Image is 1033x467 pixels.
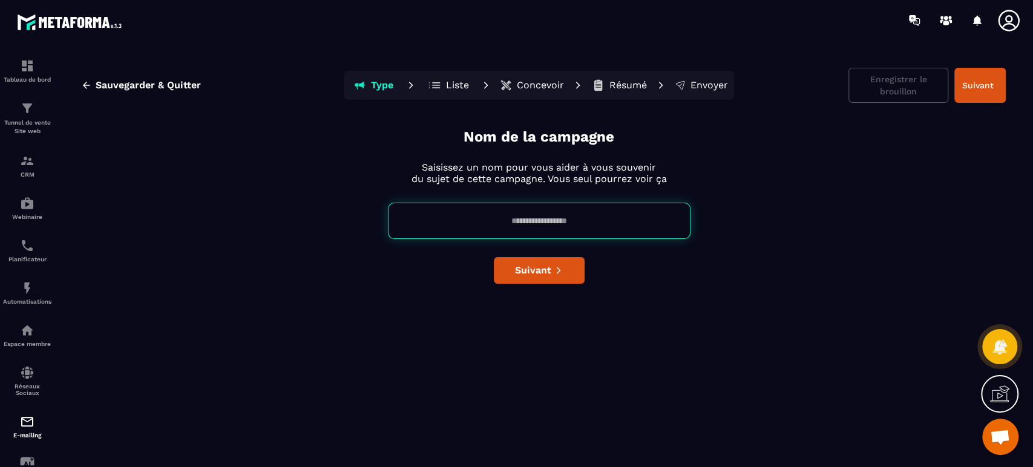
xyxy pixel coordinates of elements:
p: Planificateur [3,256,51,263]
p: Réseaux Sociaux [3,383,51,396]
span: Sauvegarder & Quitter [96,79,201,91]
p: Résumé [609,79,647,91]
p: CRM [3,171,51,178]
button: Sauvegarder & Quitter [72,74,210,96]
button: Concevoir [496,73,568,97]
a: formationformationTableau de bord [3,50,51,92]
span: Suivant [515,264,551,276]
a: schedulerschedulerPlanificateur [3,229,51,272]
img: formation [20,154,34,168]
p: E-mailing [3,432,51,439]
button: Liste [421,73,476,97]
a: formationformationCRM [3,145,51,187]
p: Saisissez un nom pour vous aider à vous souvenir du sujet de cette campagne. Vous seul pourrez vo... [412,162,667,185]
button: Résumé [588,73,651,97]
img: automations [20,196,34,211]
p: Tunnel de vente Site web [3,119,51,136]
p: Webinaire [3,214,51,220]
a: emailemailE-mailing [3,405,51,448]
img: scheduler [20,238,34,253]
img: formation [20,59,34,73]
img: email [20,414,34,429]
img: social-network [20,365,34,380]
div: Ouvrir le chat [982,419,1018,455]
a: automationsautomationsWebinaire [3,187,51,229]
img: logo [17,11,126,33]
a: social-networksocial-networkRéseaux Sociaux [3,356,51,405]
button: Type [346,73,401,97]
p: Concevoir [517,79,564,91]
button: Suivant [494,257,585,284]
img: automations [20,281,34,295]
a: automationsautomationsEspace membre [3,314,51,356]
img: automations [20,323,34,338]
p: Envoyer [690,79,728,91]
p: Tableau de bord [3,76,51,83]
a: automationsautomationsAutomatisations [3,272,51,314]
p: Automatisations [3,298,51,305]
p: Liste [446,79,469,91]
img: formation [20,101,34,116]
p: Nom de la campagne [464,127,614,147]
p: Espace membre [3,341,51,347]
p: Type [371,79,393,91]
a: formationformationTunnel de vente Site web [3,92,51,145]
button: Envoyer [671,73,732,97]
button: Suivant [954,68,1006,103]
